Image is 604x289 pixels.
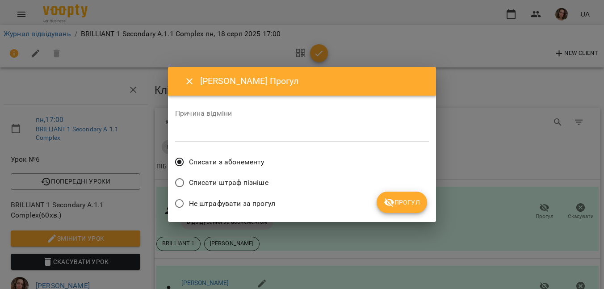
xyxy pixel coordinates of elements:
label: Причина відміни [175,110,429,117]
button: Close [179,71,200,92]
span: Прогул [384,197,420,208]
span: Списати з абонементу [189,157,264,168]
h6: [PERSON_NAME] Прогул [200,74,425,88]
button: Прогул [377,192,427,213]
span: Не штрафувати за прогул [189,198,275,209]
span: Списати штраф пізніше [189,177,268,188]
